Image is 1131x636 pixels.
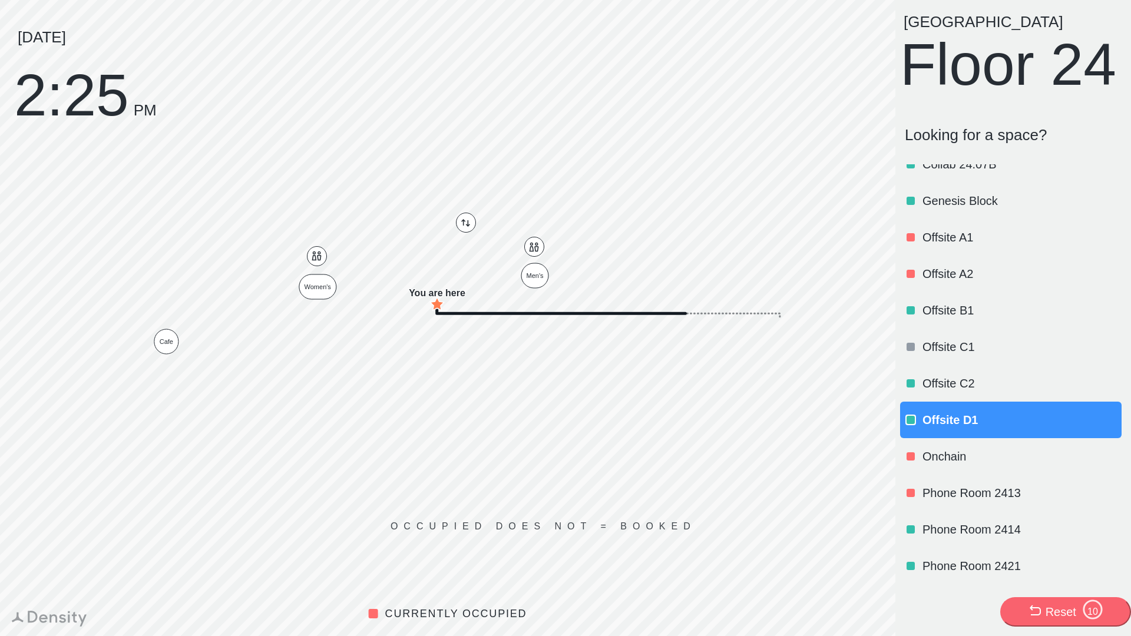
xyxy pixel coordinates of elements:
p: Collab 24.07B [922,156,1119,173]
p: Offsite D1 [922,412,1119,428]
p: Offsite A2 [922,266,1119,282]
button: Reset10 [1000,597,1131,627]
p: Genesis Block [922,193,1119,209]
p: Offsite C2 [922,375,1119,392]
p: Offsite C1 [922,339,1119,355]
p: Phone Room 2421 [922,558,1119,574]
p: Phone Room 2413 [922,485,1119,501]
p: Looking for a space? [905,126,1122,144]
p: Phone Room 2414 [922,521,1119,538]
p: Offsite B1 [922,302,1119,319]
div: Reset [1046,604,1076,620]
div: 10 [1082,607,1103,617]
p: Onchain [922,448,1119,465]
p: Offsite A1 [922,229,1119,246]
